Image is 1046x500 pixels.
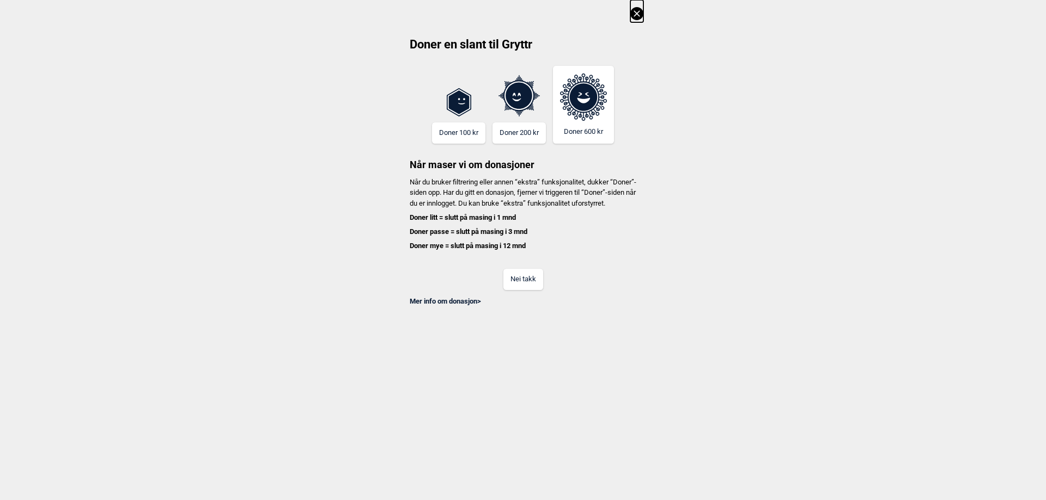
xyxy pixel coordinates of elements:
[403,36,643,60] h2: Doner en slant til Gryttr
[553,66,614,144] button: Doner 600 kr
[492,122,546,144] button: Doner 200 kr
[503,269,543,290] button: Nei takk
[410,297,481,305] a: Mer info om donasjon>
[410,213,516,221] b: Doner litt = slutt på masing i 1 mnd
[410,242,526,250] b: Doner mye = slutt på masing i 12 mnd
[432,122,485,144] button: Doner 100 kr
[403,144,643,171] h3: Når maser vi om donasjoner
[403,177,643,251] p: Når du bruker filtrering eller annen “ekstra” funksjonalitet, dukker “Doner”-siden opp. Har du gi...
[410,227,527,236] b: Doner passe = slutt på masing i 3 mnd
